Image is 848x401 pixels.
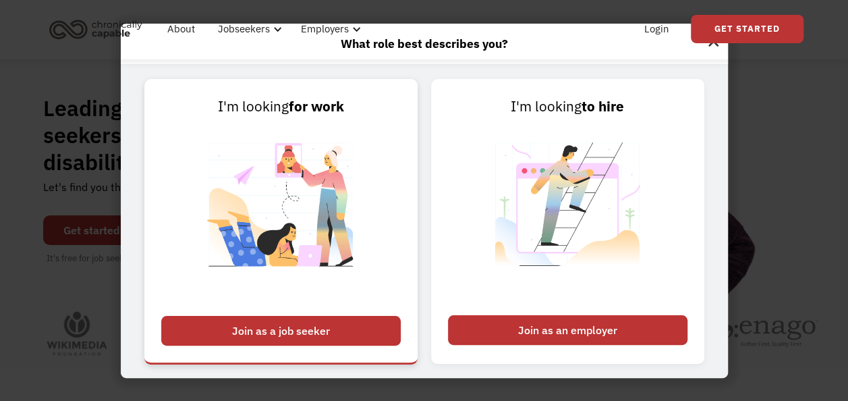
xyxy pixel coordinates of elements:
[582,97,624,115] strong: to hire
[144,79,418,364] a: I'm lookingfor workJoin as a job seeker
[45,14,146,44] img: Chronically Capable logo
[210,7,286,51] div: Jobseekers
[161,96,401,117] div: I'm looking
[431,79,704,364] a: I'm lookingto hireJoin as an employer
[448,96,687,117] div: I'm looking
[218,21,270,37] div: Jobseekers
[161,316,401,346] div: Join as a job seeker
[159,7,203,51] a: About
[448,315,687,345] div: Join as an employer
[691,15,803,43] a: Get Started
[289,97,344,115] strong: for work
[45,14,152,44] a: home
[197,117,365,309] img: Chronically Capable Personalized Job Matching
[293,7,365,51] div: Employers
[636,7,677,51] a: Login
[301,21,349,37] div: Employers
